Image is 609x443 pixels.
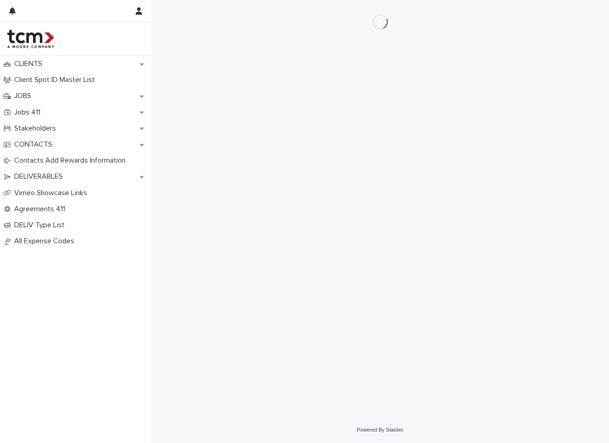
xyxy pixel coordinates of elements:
p: Vimeo Showcase Links [11,189,94,197]
a: Powered By Stacker [357,427,403,432]
p: DELIVERABLES [11,172,70,181]
p: Stakeholders [11,124,63,133]
p: CONTACTS [11,140,60,149]
p: Agreements 411 [11,205,72,213]
p: Jobs 411 [11,108,48,117]
p: All Expense Codes [11,237,82,246]
p: Contacts Add Rewards Information [11,156,133,165]
p: Client Spot ID Master List [11,76,102,84]
img: 4hMmSqQkux38exxPVZHQ [7,30,54,48]
p: CLIENTS [11,60,49,68]
p: JOBS [11,92,38,100]
p: DELIV Type List [11,221,72,230]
